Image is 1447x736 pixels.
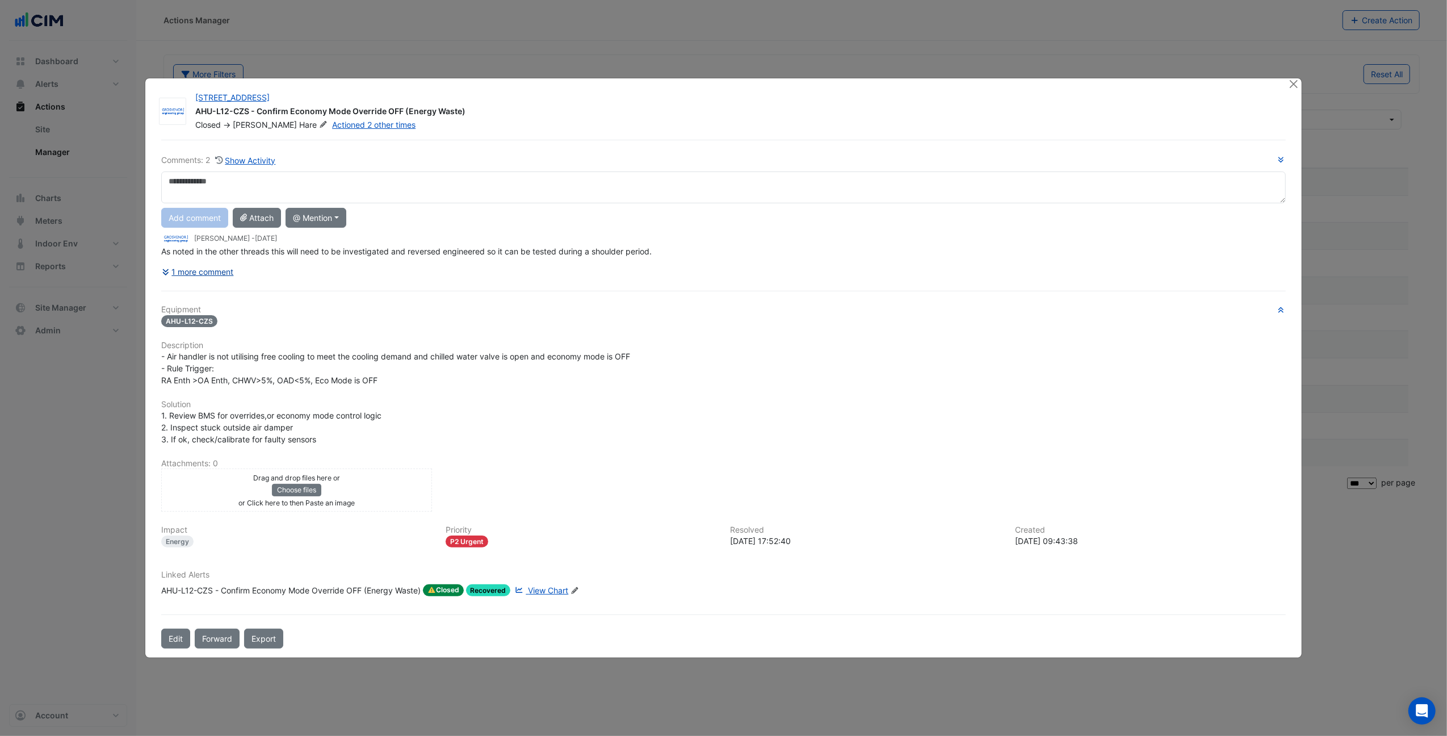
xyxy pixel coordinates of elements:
a: Actioned 2 other times [332,120,416,129]
fa-icon: Edit Linked Alerts [571,587,579,595]
button: Choose files [272,484,321,496]
span: As noted in the other threads this will need to be investigated and reversed engineered so it can... [161,246,652,256]
h6: Created [1015,525,1286,535]
small: or Click here to then Paste an image [238,499,355,507]
span: 1. Review BMS for overrides,or economy mode control logic 2. Inspect stuck outside air damper 3. ... [161,411,381,444]
a: [STREET_ADDRESS] [195,93,270,102]
a: Export [244,629,283,649]
div: [DATE] 17:52:40 [731,535,1001,547]
span: Recovered [466,584,511,596]
button: Close [1287,78,1299,90]
img: Grosvenor Engineering [161,233,190,245]
img: Grosvenor Engineering [160,106,186,117]
a: View Chart [513,584,568,597]
div: Energy [161,536,194,547]
div: [DATE] 09:43:38 [1015,535,1286,547]
div: AHU-L12-CZS - Confirm Economy Mode Override OFF (Energy Waste) [195,106,1274,119]
button: Edit [161,629,190,649]
button: 1 more comment [161,262,234,282]
div: Comments: 2 [161,154,276,167]
span: [PERSON_NAME] [233,120,297,129]
button: @ Mention [286,208,346,228]
button: Attach [233,208,281,228]
div: AHU-L12-CZS - Confirm Economy Mode Override OFF (Energy Waste) [161,584,421,597]
span: -> [223,120,230,129]
h6: Impact [161,525,432,535]
span: AHU-L12-CZS [161,315,217,327]
span: - Air handler is not utilising free cooling to meet the cooling demand and chilled water valve is... [161,352,630,385]
span: Hare [299,119,330,131]
div: P2 Urgent [446,536,488,547]
span: Closed [195,120,221,129]
span: View Chart [528,586,568,595]
h6: Attachments: 0 [161,459,1286,469]
span: Closed [423,584,464,597]
h6: Solution [161,400,1286,409]
h6: Equipment [161,305,1286,315]
small: [PERSON_NAME] - [194,233,277,244]
div: Open Intercom Messenger [1408,697,1436,725]
button: Forward [195,629,240,649]
h6: Linked Alerts [161,570,1286,580]
button: Show Activity [215,154,276,167]
small: Drag and drop files here or [253,474,340,482]
h6: Resolved [731,525,1001,535]
h6: Priority [446,525,716,535]
h6: Description [161,341,1286,350]
span: 2025-02-05 17:52:36 [255,234,277,242]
